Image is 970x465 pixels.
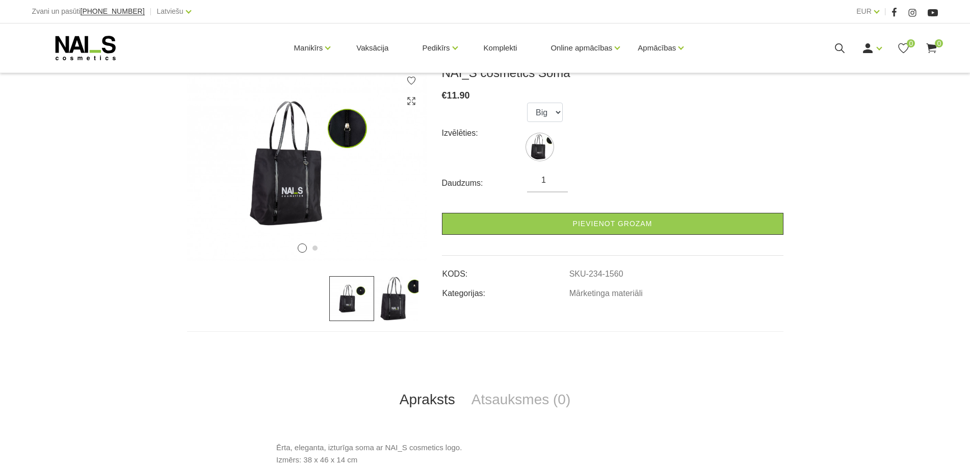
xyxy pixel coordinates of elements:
[447,90,470,101] span: 11.90
[156,5,183,17] a: Latviešu
[348,23,397,72] a: Vaksācija
[329,276,374,321] img: ...
[550,28,612,68] a: Online apmācības
[442,90,447,101] span: €
[569,270,623,279] a: SKU-234-1560
[925,42,938,55] a: 0
[897,42,910,55] a: 0
[442,65,783,81] h3: NAI_S cosmetics Soma
[463,383,579,417] a: Atsauksmes (0)
[442,213,783,235] a: Pievienot grozam
[374,276,419,321] img: ...
[442,175,528,191] div: Daudzums:
[391,383,463,417] a: Apraksts
[638,28,676,68] a: Apmācības
[81,8,145,15] a: [PHONE_NUMBER]
[81,7,145,15] span: [PHONE_NUMBER]
[442,125,528,141] div: Izvēlēties:
[935,39,943,47] span: 0
[294,28,323,68] a: Manikīrs
[856,5,872,17] a: EUR
[442,261,569,280] td: KODS:
[442,280,569,300] td: Kategorijas:
[569,289,643,298] a: Mārketinga materiāli
[32,5,145,18] div: Zvani un pasūti
[422,28,450,68] a: Pedikīrs
[476,23,526,72] a: Komplekti
[527,134,553,160] img: ...
[907,39,915,47] span: 0
[884,5,886,18] span: |
[298,243,307,253] button: 1 of 2
[150,5,152,18] span: |
[312,246,318,251] button: 2 of 2
[187,65,427,261] img: ...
